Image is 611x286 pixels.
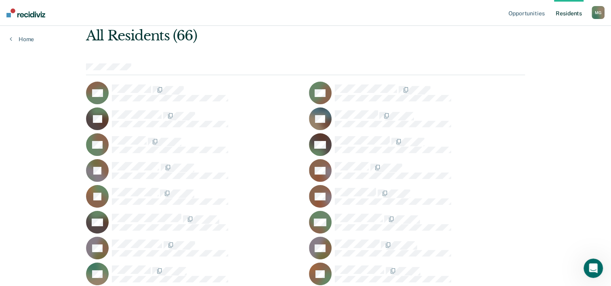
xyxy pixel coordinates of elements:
[592,6,605,19] div: M G
[6,8,45,17] img: Recidiviz
[584,259,603,278] iframe: Intercom live chat
[86,27,437,44] div: All Residents (66)
[10,36,34,43] a: Home
[592,6,605,19] button: MG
